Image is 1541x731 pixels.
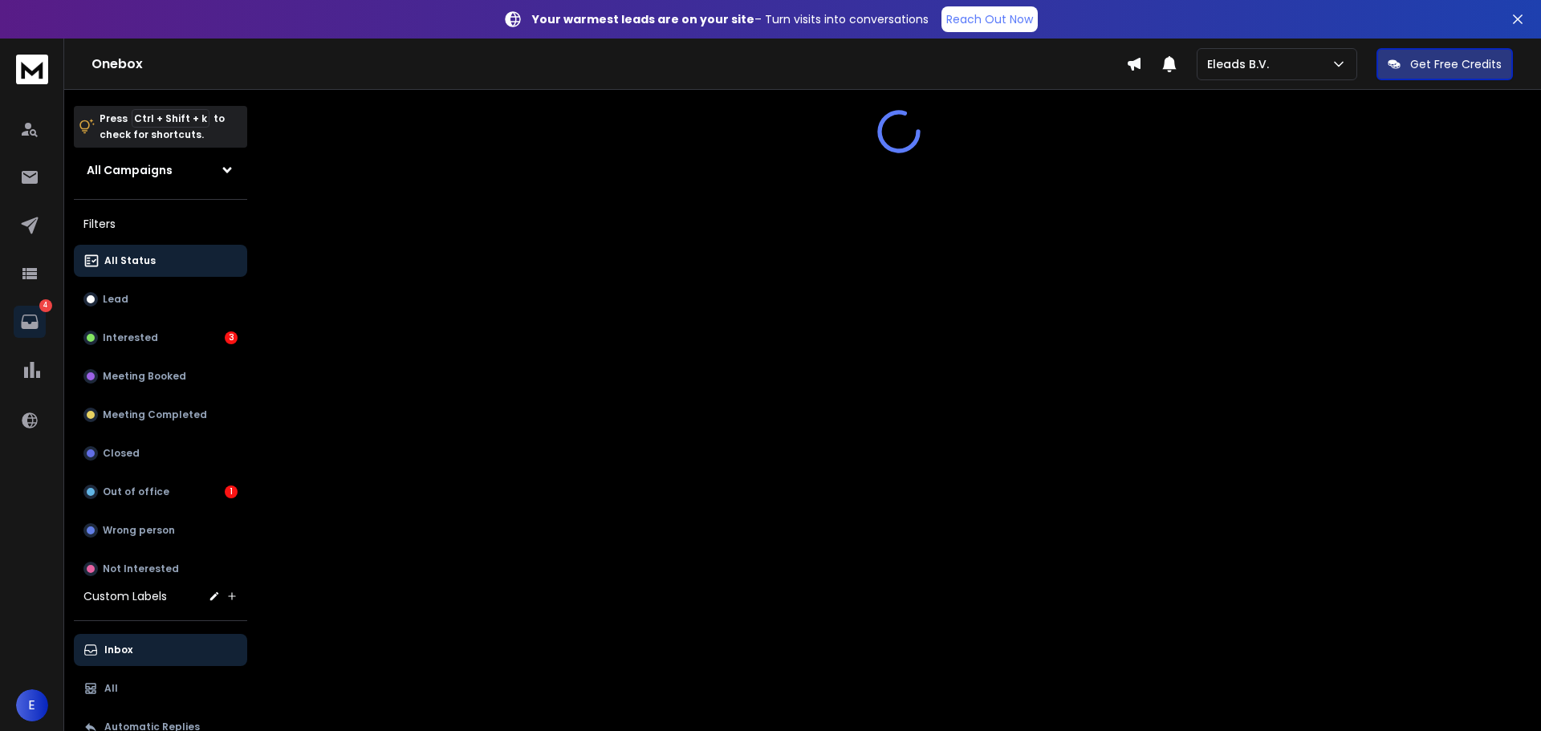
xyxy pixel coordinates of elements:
div: 1 [225,485,238,498]
p: 4 [39,299,52,312]
p: Not Interested [103,562,179,575]
p: Interested [103,331,158,344]
button: Interested3 [74,322,247,354]
h1: Onebox [91,55,1126,74]
button: Meeting Booked [74,360,247,392]
p: Inbox [104,644,132,656]
p: Wrong person [103,524,175,537]
p: Out of office [103,485,169,498]
button: All [74,672,247,705]
p: Meeting Completed [103,408,207,421]
h3: Custom Labels [83,588,167,604]
h1: All Campaigns [87,162,173,178]
p: Press to check for shortcuts. [100,111,225,143]
p: Lead [103,293,128,306]
button: E [16,689,48,721]
a: 4 [14,306,46,338]
button: Wrong person [74,514,247,546]
button: Inbox [74,634,247,666]
button: All Status [74,245,247,277]
button: All Campaigns [74,154,247,186]
button: Get Free Credits [1376,48,1513,80]
p: – Turn visits into conversations [532,11,929,27]
p: All [104,682,118,695]
p: Eleads B.V. [1207,56,1275,72]
strong: Your warmest leads are on your site [532,11,754,27]
a: Reach Out Now [941,6,1038,32]
p: Closed [103,447,140,460]
button: Out of office1 [74,476,247,508]
span: Ctrl + Shift + k [132,109,209,128]
button: Closed [74,437,247,469]
p: Meeting Booked [103,370,186,383]
p: Get Free Credits [1410,56,1502,72]
button: Not Interested [74,553,247,585]
div: 3 [225,331,238,344]
button: Meeting Completed [74,399,247,431]
img: logo [16,55,48,84]
h3: Filters [74,213,247,235]
button: Lead [74,283,247,315]
p: Reach Out Now [946,11,1033,27]
p: All Status [104,254,156,267]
